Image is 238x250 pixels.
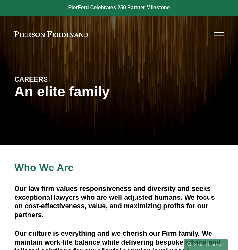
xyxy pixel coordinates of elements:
[14,162,73,173] span: Who We Are
[14,84,224,100] h1: An elite family
[14,75,224,84] h4: CAREERS
[14,184,224,219] h4: Our law firm values responsiveness and diversity and seeks exceptional lawyers who are well-adjus...
[184,239,228,250] a: Search this site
